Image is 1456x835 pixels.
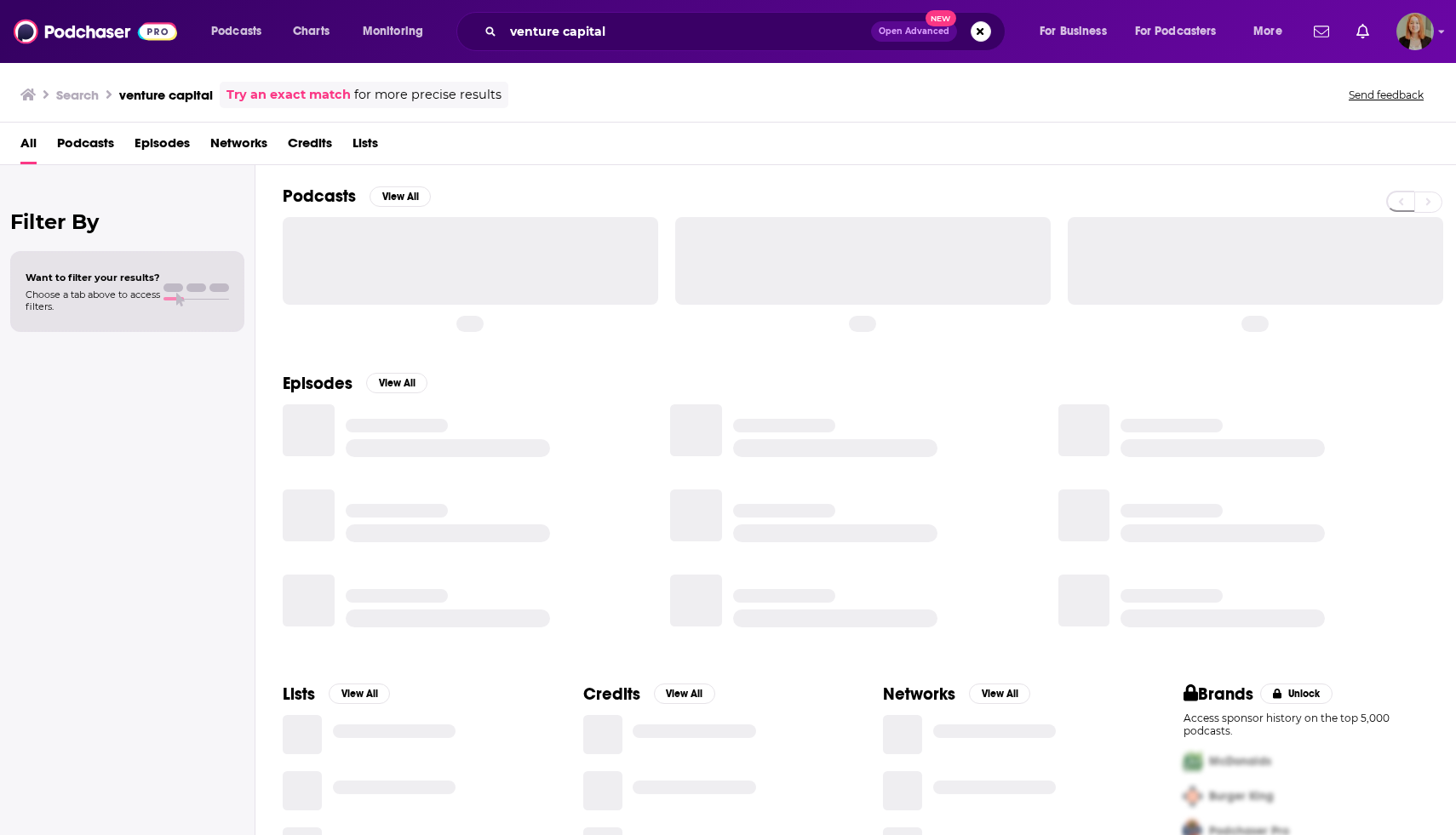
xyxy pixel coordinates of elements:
span: More [1253,20,1282,43]
button: open menu [351,18,445,45]
h2: Networks [883,683,955,705]
span: Charts [293,20,330,43]
h2: Podcasts [283,186,356,207]
h3: venture capital [119,87,213,103]
span: Logged in as emckenzie [1396,13,1434,50]
span: Open Advanced [879,27,949,36]
span: For Business [1040,20,1107,43]
h2: Filter By [10,209,244,234]
span: For Podcasters [1135,20,1217,43]
span: New [926,10,956,26]
img: Podchaser - Follow, Share and Rate Podcasts [14,15,177,48]
h3: Search [56,87,99,103]
a: Try an exact match [226,85,351,105]
button: Open AdvancedNew [871,21,957,42]
img: Second Pro Logo [1177,779,1209,814]
a: Credits [288,129,332,164]
button: Send feedback [1344,88,1429,102]
a: Show notifications dropdown [1350,17,1376,46]
a: CreditsView All [583,683,715,705]
a: PodcastsView All [283,186,431,207]
button: Show profile menu [1396,13,1434,50]
a: Lists [353,129,378,164]
span: Want to filter your results? [26,272,160,283]
a: Episodes [135,129,190,164]
a: Show notifications dropdown [1307,17,1336,46]
h2: Lists [283,683,315,705]
span: Podcasts [211,20,261,43]
span: Burger King [1209,789,1274,804]
img: First Pro Logo [1177,744,1209,779]
span: Monitoring [363,20,423,43]
button: View All [370,186,431,207]
button: View All [329,683,390,704]
img: User Profile [1396,13,1434,50]
button: open menu [199,18,284,45]
button: View All [654,683,715,704]
span: Choose a tab above to access filters. [26,289,160,312]
a: NetworksView All [883,683,1030,705]
a: ListsView All [283,683,390,705]
button: open menu [1028,18,1128,45]
a: Charts [282,18,340,45]
button: open menu [1124,18,1241,45]
a: Networks [210,129,267,164]
a: EpisodesView All [283,373,427,394]
input: Search podcasts, credits, & more... [503,18,871,45]
span: McDonalds [1209,754,1271,769]
a: Podcasts [57,129,114,164]
h2: Credits [583,683,640,705]
div: Search podcasts, credits, & more... [473,12,1022,51]
button: View All [366,373,427,393]
a: All [20,129,37,164]
button: Unlock [1260,683,1333,704]
p: Access sponsor history on the top 5,000 podcasts. [1184,712,1430,737]
h2: Brands [1184,683,1254,705]
button: open menu [1241,18,1304,45]
h2: Episodes [283,373,353,394]
span: for more precise results [354,85,502,105]
button: View All [969,683,1030,704]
